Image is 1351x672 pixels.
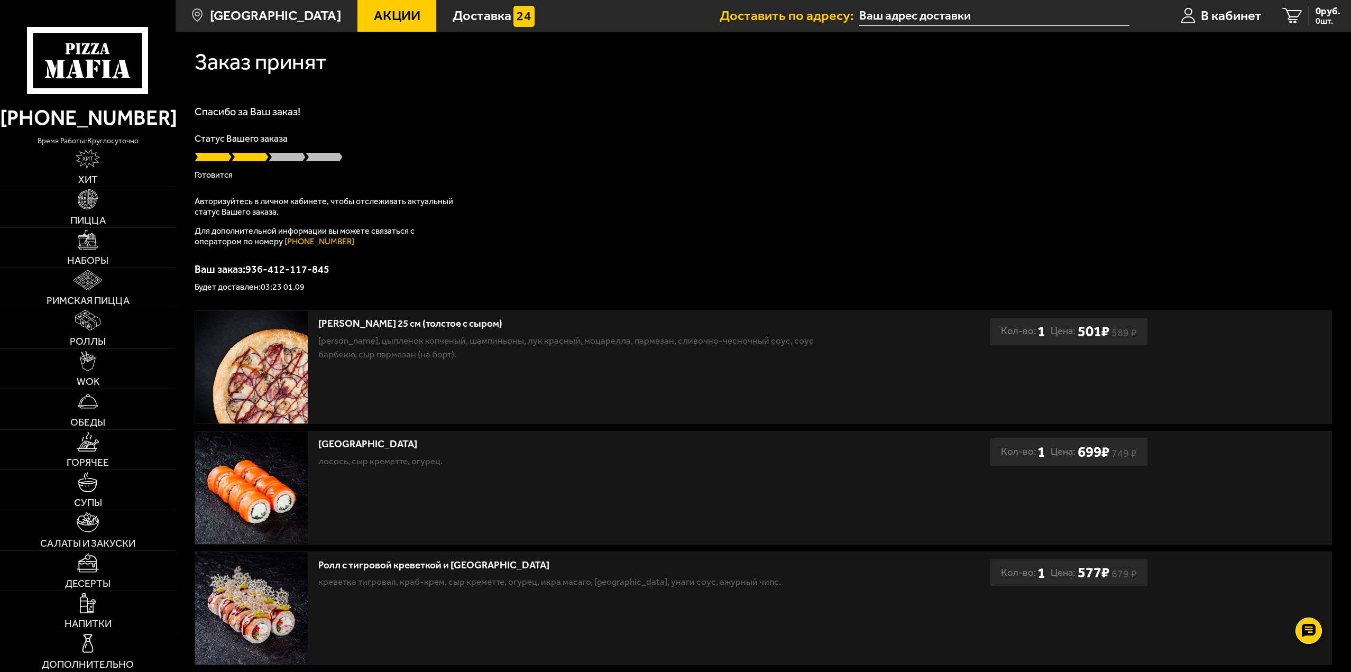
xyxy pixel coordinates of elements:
b: 1 [1037,438,1045,465]
div: [GEOGRAPHIC_DATA] [318,438,851,450]
span: Обеды [70,417,105,427]
div: Кол-во: [1001,438,1045,465]
b: 1 [1037,318,1045,345]
span: Роллы [70,336,106,346]
b: 699 ₽ [1078,443,1109,461]
span: Супы [74,498,102,508]
p: Готовится [195,171,1332,179]
b: 577 ₽ [1078,564,1109,582]
span: 0 руб. [1316,6,1340,16]
span: Салаты и закуски [40,538,135,548]
a: [PHONE_NUMBER] [284,236,354,246]
h1: Заказ принят [195,51,327,73]
p: Будет доставлен: 03:23 01.09 [195,283,1332,291]
span: Десерты [65,578,111,588]
span: Цена: [1051,438,1076,465]
div: Кол-во: [1001,559,1045,586]
img: 15daf4d41897b9f0e9f617042186c801.svg [513,6,535,27]
span: Акции [374,9,420,23]
p: креветка тигровая, краб-крем, Сыр креметте, огурец, икра масаго, [GEOGRAPHIC_DATA], унаги соус, а... [318,575,851,589]
div: Ролл с тигровой креветкой и [GEOGRAPHIC_DATA] [318,559,851,572]
span: Дополнительно [42,659,134,669]
span: Цена: [1051,559,1076,586]
p: Авторизуйтесь в личном кабинете, чтобы отслеживать актуальный статус Вашего заказа. [195,196,459,217]
span: Наборы [67,255,108,265]
span: Горячее [67,457,109,467]
p: лосось, Сыр креметте, огурец. [318,454,851,468]
s: 679 ₽ [1111,570,1137,578]
span: Напитки [65,619,112,629]
p: [PERSON_NAME], цыпленок копченый, шампиньоны, лук красный, моцарелла, пармезан, сливочно-чесночны... [318,334,851,362]
span: Доставить по адресу: [720,9,859,23]
b: 501 ₽ [1078,323,1109,340]
p: Для дополнительной информации вы можете связаться с оператором по номеру [195,226,459,247]
s: 589 ₽ [1111,329,1137,337]
span: Доставка [453,9,511,23]
span: Цена: [1051,318,1076,345]
span: Хит [78,174,98,185]
span: Пицца [70,215,106,225]
span: В кабинет [1201,9,1262,23]
span: 0 шт. [1316,17,1340,25]
h1: Спасибо за Ваш заказ! [195,106,1332,117]
span: WOK [77,376,99,386]
b: 1 [1037,559,1045,586]
s: 749 ₽ [1111,450,1137,457]
span: Римская пицца [47,296,130,306]
div: [PERSON_NAME] 25 см (толстое с сыром) [318,318,851,330]
input: Ваш адрес доставки [859,6,1129,26]
p: Ваш заказ: 936-412-117-845 [195,264,1332,274]
p: Статус Вашего заказа [195,134,1332,143]
span: [GEOGRAPHIC_DATA] [210,9,341,23]
div: Кол-во: [1001,318,1045,345]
